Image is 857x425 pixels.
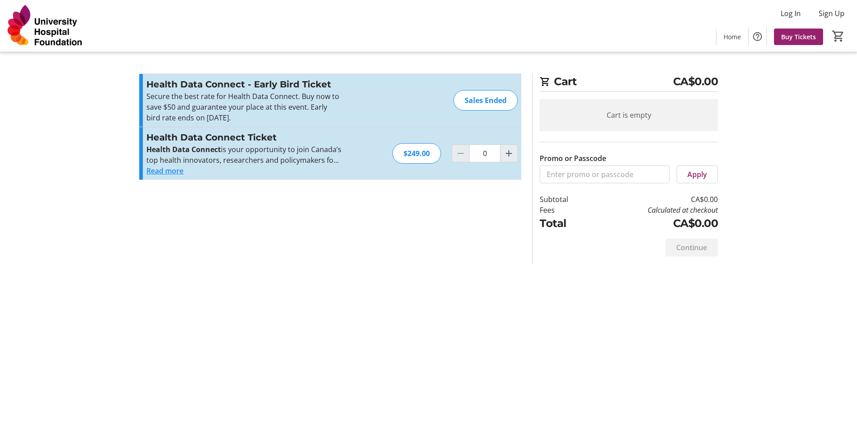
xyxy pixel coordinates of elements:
button: Apply [677,165,718,183]
td: Fees [540,205,591,215]
button: Cart [830,28,846,44]
div: $249.00 [392,143,441,164]
button: Help [749,28,766,45]
label: Promo or Passcode [540,153,606,164]
span: Sign Up [819,8,845,19]
span: CA$0.00 [673,74,718,90]
img: University Hospital Foundation's Logo [5,4,85,48]
input: Health Data Connect Ticket Quantity [469,144,500,162]
span: Buy Tickets [781,32,816,41]
button: Increment by one [500,145,517,162]
td: CA$0.00 [591,194,718,205]
span: Home [724,32,741,41]
strong: Health Data Connect [146,144,221,154]
td: CA$0.00 [591,215,718,231]
span: Log In [781,8,801,19]
h3: Health Data Connect Ticket [146,131,341,144]
p: Secure the best rate for Health Data Connect. Buy now to save $50 and guarantee your place at thi... [146,91,341,123]
div: Sales Ended [453,90,518,111]
div: Cart is empty [540,99,718,131]
p: is your opportunity to join Canada’s top health innovators, researchers and policymakers for a fu... [146,144,341,165]
button: Read more [146,165,183,176]
input: Enter promo or passcode [540,165,670,183]
a: Home [716,29,748,45]
span: Apply [687,169,707,180]
button: Log In [774,6,808,21]
td: Calculated at checkout [591,205,718,215]
a: Buy Tickets [774,29,823,45]
h3: Health Data Connect - Early Bird Ticket [146,78,341,91]
h2: Cart [540,74,718,92]
button: Sign Up [811,6,852,21]
td: Subtotal [540,194,591,205]
td: Total [540,215,591,231]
